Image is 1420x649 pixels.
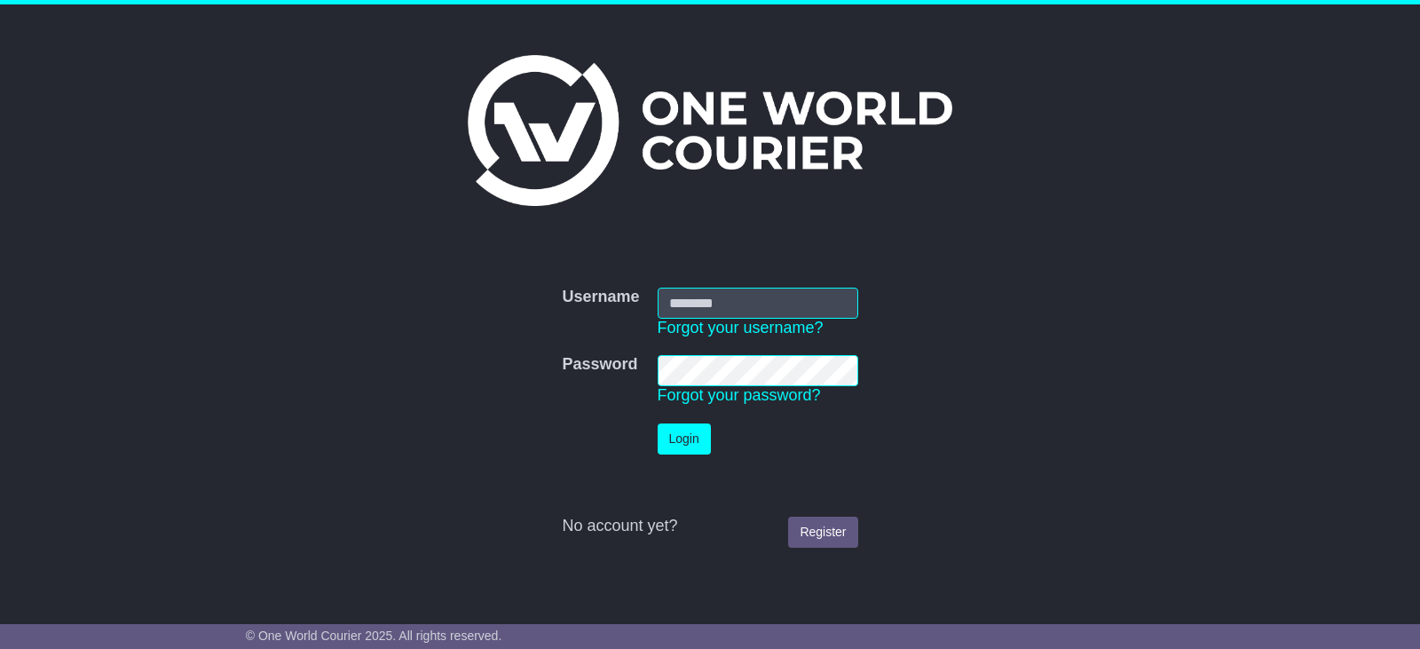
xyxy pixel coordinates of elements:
[246,629,502,643] span: © One World Courier 2025. All rights reserved.
[562,517,857,536] div: No account yet?
[468,55,952,206] img: One World
[658,423,711,455] button: Login
[658,319,824,336] a: Forgot your username?
[658,386,821,404] a: Forgot your password?
[562,288,639,307] label: Username
[562,355,637,375] label: Password
[788,517,857,548] a: Register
